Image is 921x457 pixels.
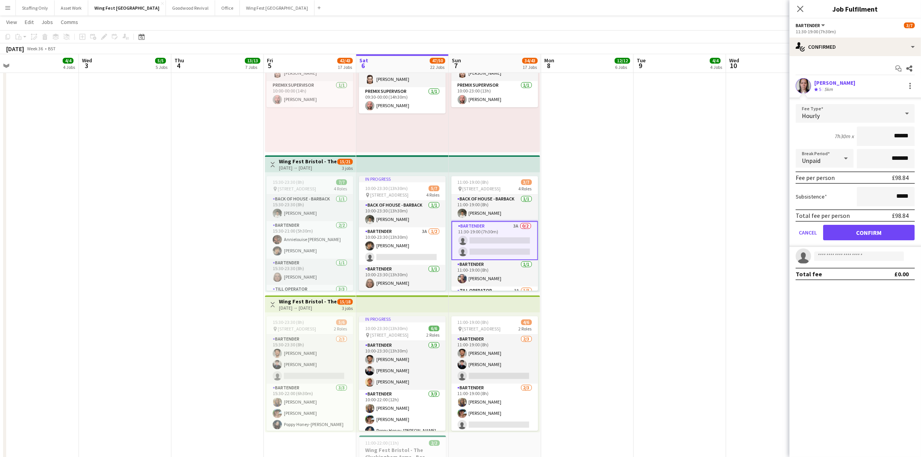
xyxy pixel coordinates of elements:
app-card-role: Bartender2/215:30-21:00 (5h30m)Annielouise [PERSON_NAME][PERSON_NAME] [267,221,353,258]
div: In progress [359,316,446,322]
span: 34/43 [522,58,538,63]
div: 4 Jobs [63,64,75,70]
span: 5 [266,61,273,70]
span: 11:00-19:00 (8h) [458,319,489,325]
span: 5/6 [336,319,347,325]
button: Wing Fest [GEOGRAPHIC_DATA] [240,0,314,15]
app-card-role: Back of House - Barback1/110:00-23:30 (13h30m)[PERSON_NAME] [359,201,446,227]
span: [STREET_ADDRESS] [463,326,501,332]
span: Fri [267,57,273,64]
app-card-role: Bar Supervisor1/109:30-00:00 (14h30m)[PERSON_NAME] [359,61,446,87]
span: Jobs [41,19,53,26]
app-card-role: Bartender3/315:30-22:00 (6h30m)[PERSON_NAME][PERSON_NAME]Poppy Honey-[PERSON_NAME] [267,383,353,432]
span: Week 36 [26,46,45,51]
span: 5/5 [155,58,166,63]
app-card-role: Bartender1/110:00-23:30 (13h30m)[PERSON_NAME] [359,265,446,291]
a: Edit [22,17,37,27]
div: 3 jobs [342,305,353,311]
span: 4/4 [710,58,721,63]
span: 4 Roles [334,186,347,192]
app-job-card: 15:30-23:30 (8h)7/7 [STREET_ADDRESS]4 RolesBack of House - Barback1/115:30-23:30 (8h)[PERSON_NAME... [267,176,353,291]
span: 10:00-23:30 (13h30m) [365,325,408,331]
button: Wing Fest [GEOGRAPHIC_DATA] [88,0,166,15]
div: [DATE] → [DATE] [279,165,337,171]
span: 2 Roles [334,326,347,332]
span: 9 [636,61,646,70]
app-card-role: Bartender3A0/211:30-19:00 (7h30m) [451,221,538,260]
span: 4/4 [63,58,73,63]
div: £98.84 [892,174,909,181]
span: 13/13 [245,58,260,63]
app-card-role: Bartender1/115:30-23:30 (8h)[PERSON_NAME] [267,258,353,285]
div: 4 Jobs [710,64,722,70]
span: Unpaid [802,157,820,164]
app-card-role: Back of House - Barback1/111:00-19:00 (8h)[PERSON_NAME] [451,195,538,221]
span: 42/43 [337,58,353,63]
span: Edit [25,19,34,26]
span: 3 [81,61,92,70]
div: £0.00 [894,270,909,278]
div: In progress [359,176,446,182]
span: 7 [451,61,461,70]
span: 4 Roles [426,192,439,198]
div: 7 Jobs [245,64,260,70]
span: 3/7 [904,22,915,28]
span: 4/6 [521,319,532,325]
a: View [3,17,20,27]
div: £98.84 [892,212,909,219]
span: Tue [637,57,646,64]
span: 5 [819,86,821,92]
span: 15/21 [337,159,353,164]
div: [DATE] → [DATE] [279,305,337,311]
app-job-card: 11:00-19:00 (8h)3/7 [STREET_ADDRESS]4 RolesBack of House - Barback1/111:00-19:00 (8h)[PERSON_NAME... [451,176,538,291]
app-card-role: Bartender2/315:30-23:30 (8h)[PERSON_NAME][PERSON_NAME] [267,335,353,383]
app-card-role: Bartender1/111:00-19:00 (8h)[PERSON_NAME] [451,260,538,286]
div: 6 Jobs [615,64,630,70]
div: 5km [823,86,834,93]
app-card-role: Bartender2/311:00-19:00 (8h)[PERSON_NAME][PERSON_NAME] [451,335,538,383]
span: Bartender [796,22,820,28]
label: Subsistence [796,193,827,200]
app-card-role: Bartender3/310:00-22:00 (12h)[PERSON_NAME][PERSON_NAME]Poppy Honey-[PERSON_NAME] [359,390,446,438]
div: 3 jobs [342,164,353,171]
span: 12/12 [615,58,630,63]
span: 15:30-23:30 (8h) [273,179,304,185]
button: Cancel [796,225,820,240]
app-card-role: Bartender3/310:00-23:30 (13h30m)[PERSON_NAME][PERSON_NAME][PERSON_NAME] [359,341,446,390]
span: [STREET_ADDRESS] [278,186,316,192]
span: 7/7 [336,179,347,185]
app-card-role: Premix Supervisor1/110:00-00:00 (14h)[PERSON_NAME] [267,81,353,107]
div: Fee per person [796,174,835,181]
h3: Wing Fest Bristol - The Cluckingham Arms - Bar Carts [279,158,337,165]
span: 15/18 [337,299,353,305]
app-card-role: Bartender3A1/210:00-23:30 (13h30m)[PERSON_NAME] [359,227,446,265]
span: Hourly [802,112,820,120]
app-job-card: In progress10:00-23:30 (13h30m)5/7 [STREET_ADDRESS]4 RolesBack of House - Barback1/110:00-23:30 (... [359,176,446,291]
div: 5 Jobs [155,64,167,70]
a: Jobs [38,17,56,27]
span: 2 Roles [426,332,439,338]
app-job-card: In progress09:30-00:00 (14h30m) (Sun)2/2 [STREET_ADDRESS]2 RolesBar Supervisor1/109:30-00:00 (14h... [359,36,446,113]
div: BST [48,46,56,51]
span: Sat [359,57,368,64]
app-card-role: Till Operator3/3 [267,285,353,334]
span: 8 [543,61,554,70]
span: Mon [544,57,554,64]
a: Comms [58,17,81,27]
div: Total fee per person [796,212,850,219]
div: 17 Jobs [523,64,537,70]
span: 3/7 [521,179,532,185]
span: 11:00-19:00 (8h) [458,179,489,185]
span: 10:00-23:30 (13h30m) [365,185,408,191]
button: Goodwood Revival [166,0,215,15]
div: Total fee [796,270,822,278]
button: Confirm [823,225,915,240]
span: Wed [729,57,739,64]
span: [STREET_ADDRESS] [370,332,408,338]
app-card-role: Till Operator3A1/3 [451,286,538,335]
span: 5/7 [429,185,439,191]
div: 15:30-23:30 (8h)5/6 [STREET_ADDRESS]2 RolesBartender2/315:30-23:30 (8h)[PERSON_NAME][PERSON_NAME]... [267,316,353,431]
div: In progress10:00-23:30 (13h30m)6/6 [STREET_ADDRESS]2 RolesBartender3/310:00-23:30 (13h30m)[PERSON... [359,316,446,431]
